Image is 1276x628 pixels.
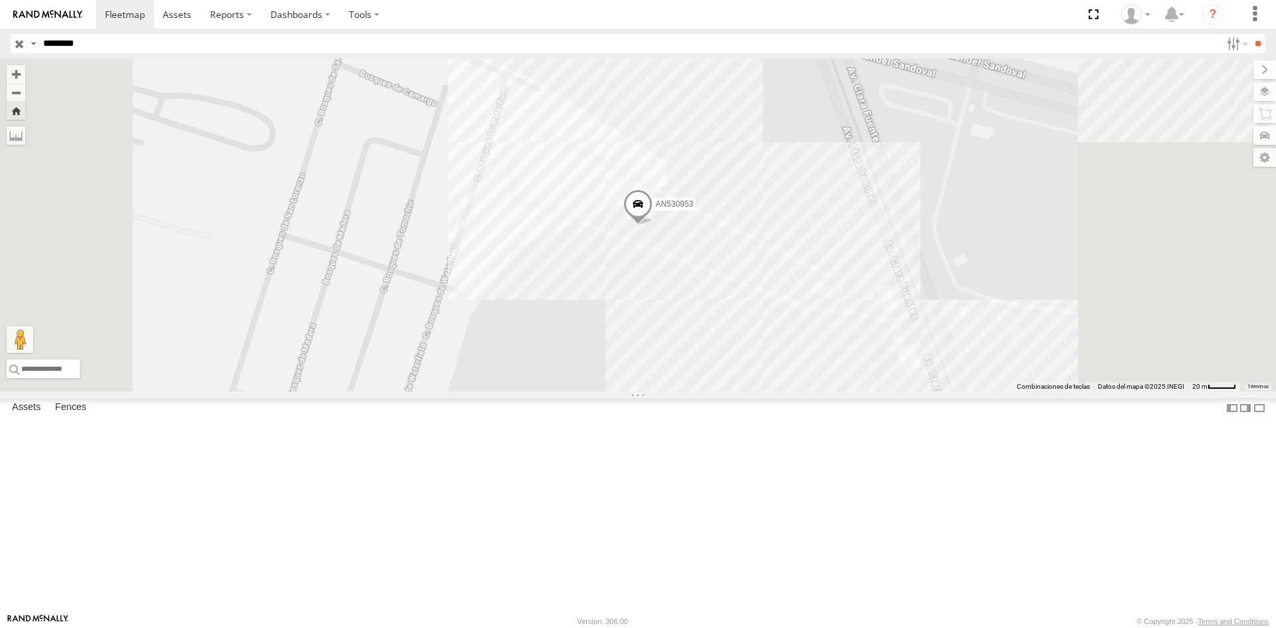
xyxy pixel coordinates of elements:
[1247,384,1269,389] a: Términos (se abre en una nueva pestaña)
[7,326,33,353] button: Arrastra al hombrecito al mapa para abrir Street View
[7,126,25,145] label: Measure
[1188,382,1240,391] button: Escala del mapa: 20 m por 39 píxeles
[13,10,82,19] img: rand-logo.svg
[1198,617,1269,625] a: Terms and Conditions
[1116,5,1155,25] div: Irving Rodriguez
[1239,398,1252,417] label: Dock Summary Table to the Right
[28,34,39,53] label: Search Query
[1222,34,1250,53] label: Search Filter Options
[655,199,693,209] span: AN530953
[1225,398,1239,417] label: Dock Summary Table to the Left
[1192,383,1208,390] span: 20 m
[578,617,628,625] div: Version: 306.00
[7,83,25,102] button: Zoom out
[49,399,93,417] label: Fences
[1253,148,1276,167] label: Map Settings
[1136,617,1269,625] div: © Copyright 2025 -
[1202,4,1223,25] i: ?
[5,399,47,417] label: Assets
[1098,383,1184,390] span: Datos del mapa ©2025 INEGI
[7,65,25,83] button: Zoom in
[7,102,25,120] button: Zoom Home
[1017,382,1090,391] button: Combinaciones de teclas
[1253,398,1266,417] label: Hide Summary Table
[7,615,68,628] a: Visit our Website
